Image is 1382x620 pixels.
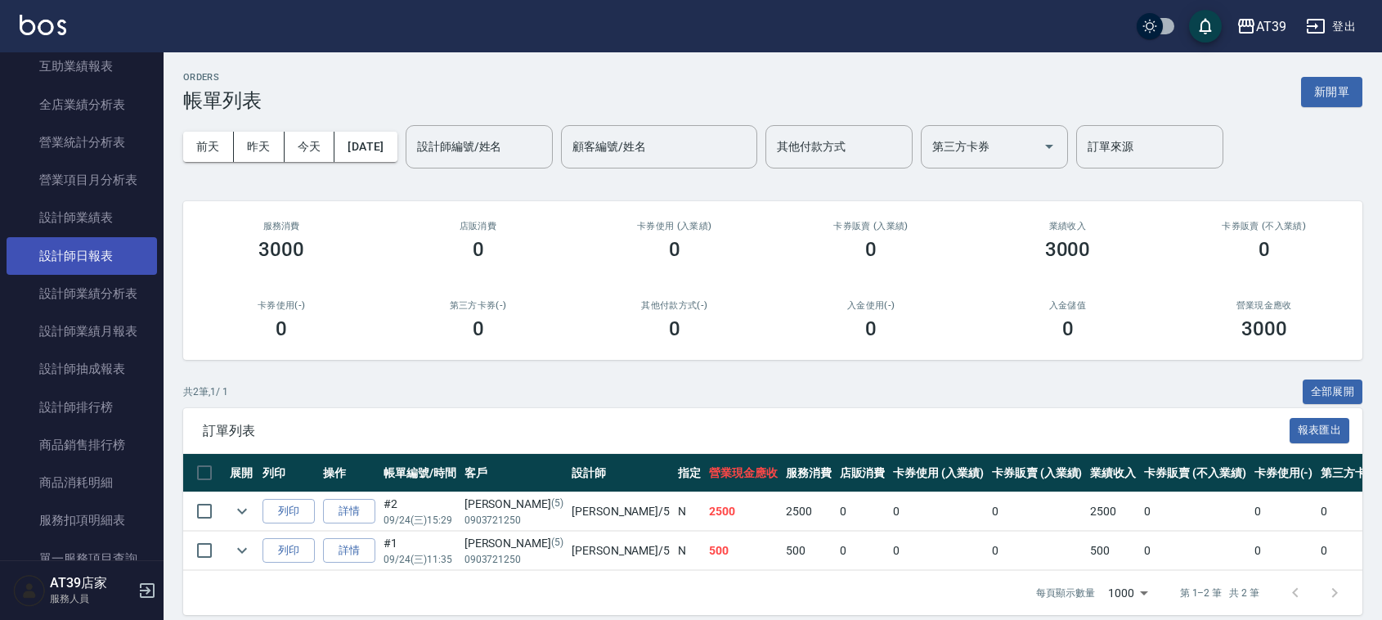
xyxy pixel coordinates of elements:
[464,552,563,567] p: 0903721250
[792,300,949,311] h2: 入金使用(-)
[7,124,157,161] a: 營業統計分析表
[596,300,753,311] h2: 其他付款方式(-)
[203,423,1290,439] span: 訂單列表
[7,389,157,426] a: 設計師排行榜
[889,454,988,492] th: 卡券使用 (入業績)
[7,237,157,275] a: 設計師日報表
[988,454,1087,492] th: 卡券販賣 (入業績)
[7,161,157,199] a: 營業項目月分析表
[319,454,379,492] th: 操作
[792,221,949,231] h2: 卡券販賣 (入業績)
[1290,418,1350,443] button: 報表匯出
[262,538,315,564] button: 列印
[7,426,157,464] a: 商品銷售排行榜
[782,454,836,492] th: 服務消費
[1241,317,1287,340] h3: 3000
[782,532,836,570] td: 500
[50,591,133,606] p: 服務人員
[1140,492,1250,531] td: 0
[1140,532,1250,570] td: 0
[384,513,456,528] p: 09/24 (三) 15:29
[7,86,157,124] a: 全店業績分析表
[285,132,335,162] button: 今天
[865,238,877,261] h3: 0
[836,532,890,570] td: 0
[1301,77,1362,107] button: 新開單
[705,492,782,531] td: 2500
[323,538,375,564] a: 詳情
[399,300,556,311] h2: 第三方卡券(-)
[1180,586,1259,600] p: 第 1–2 筆 共 2 筆
[1036,586,1095,600] p: 每頁顯示數量
[183,384,228,399] p: 共 2 筆, 1 / 1
[596,221,753,231] h2: 卡券使用 (入業績)
[782,492,836,531] td: 2500
[669,238,680,261] h3: 0
[705,454,782,492] th: 營業現金應收
[1256,16,1286,37] div: AT39
[568,492,674,531] td: [PERSON_NAME] /5
[460,454,568,492] th: 客戶
[1250,532,1317,570] td: 0
[183,89,262,112] h3: 帳單列表
[7,275,157,312] a: 設計師業績分析表
[7,350,157,388] a: 設計師抽成報表
[1140,454,1250,492] th: 卡券販賣 (不入業績)
[551,496,563,513] p: (5)
[7,501,157,539] a: 服務扣項明細表
[1062,317,1074,340] h3: 0
[7,47,157,85] a: 互助業績報表
[674,492,705,531] td: N
[334,132,397,162] button: [DATE]
[379,492,460,531] td: #2
[464,513,563,528] p: 0903721250
[1086,492,1140,531] td: 2500
[276,317,287,340] h3: 0
[464,496,563,513] div: [PERSON_NAME]
[379,454,460,492] th: 帳單編號/時間
[20,15,66,35] img: Logo
[473,238,484,261] h3: 0
[989,221,1146,231] h2: 業績收入
[1250,492,1317,531] td: 0
[473,317,484,340] h3: 0
[705,532,782,570] td: 500
[7,312,157,350] a: 設計師業績月報表
[1290,422,1350,438] a: 報表匯出
[1045,238,1091,261] h3: 3000
[384,552,456,567] p: 09/24 (三) 11:35
[7,464,157,501] a: 商品消耗明細
[836,454,890,492] th: 店販消費
[988,532,1087,570] td: 0
[379,532,460,570] td: #1
[183,72,262,83] h2: ORDERS
[1086,532,1140,570] td: 500
[7,199,157,236] a: 設計師業績表
[1036,133,1062,159] button: Open
[1299,11,1362,42] button: 登出
[889,492,988,531] td: 0
[234,132,285,162] button: 昨天
[568,454,674,492] th: 設計師
[1186,300,1343,311] h2: 營業現金應收
[1230,10,1293,43] button: AT39
[865,317,877,340] h3: 0
[551,535,563,552] p: (5)
[1186,221,1343,231] h2: 卡券販賣 (不入業績)
[258,454,319,492] th: 列印
[1086,454,1140,492] th: 業績收入
[262,499,315,524] button: 列印
[1259,238,1270,261] h3: 0
[7,540,157,577] a: 單一服務項目查詢
[1102,571,1154,615] div: 1000
[1250,454,1317,492] th: 卡券使用(-)
[203,300,360,311] h2: 卡券使用(-)
[1189,10,1222,43] button: save
[836,492,890,531] td: 0
[674,454,705,492] th: 指定
[183,132,234,162] button: 前天
[203,221,360,231] h3: 服務消費
[230,538,254,563] button: expand row
[226,454,258,492] th: 展開
[669,317,680,340] h3: 0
